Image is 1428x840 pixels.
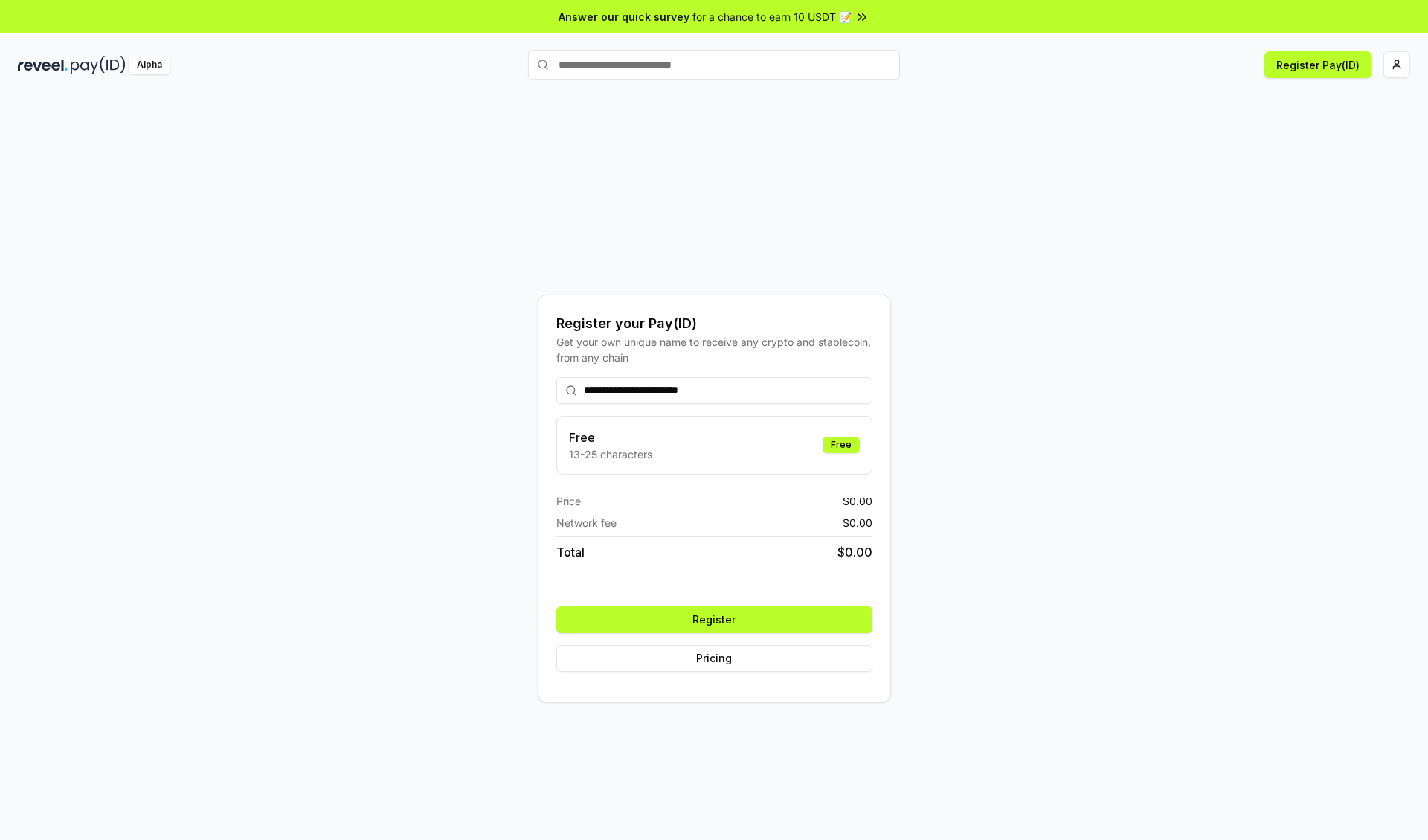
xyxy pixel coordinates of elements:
[556,493,581,509] span: Price
[843,515,872,530] span: $ 0.00
[71,56,126,74] img: pay_id
[556,313,872,334] div: Register your Pay(ID)
[556,543,585,561] span: Total
[556,645,872,672] button: Pricing
[692,9,852,25] span: for a chance to earn 10 USDT 📝
[569,429,652,446] h3: Free
[569,446,652,462] p: 13-25 characters
[556,606,872,633] button: Register
[18,56,68,74] img: reveel_dark
[559,9,689,25] span: Answer our quick survey
[843,493,872,509] span: $ 0.00
[823,437,860,453] div: Free
[129,56,170,74] div: Alpha
[1264,51,1371,78] button: Register Pay(ID)
[556,515,617,530] span: Network fee
[837,543,872,561] span: $ 0.00
[556,334,872,365] div: Get your own unique name to receive any crypto and stablecoin, from any chain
